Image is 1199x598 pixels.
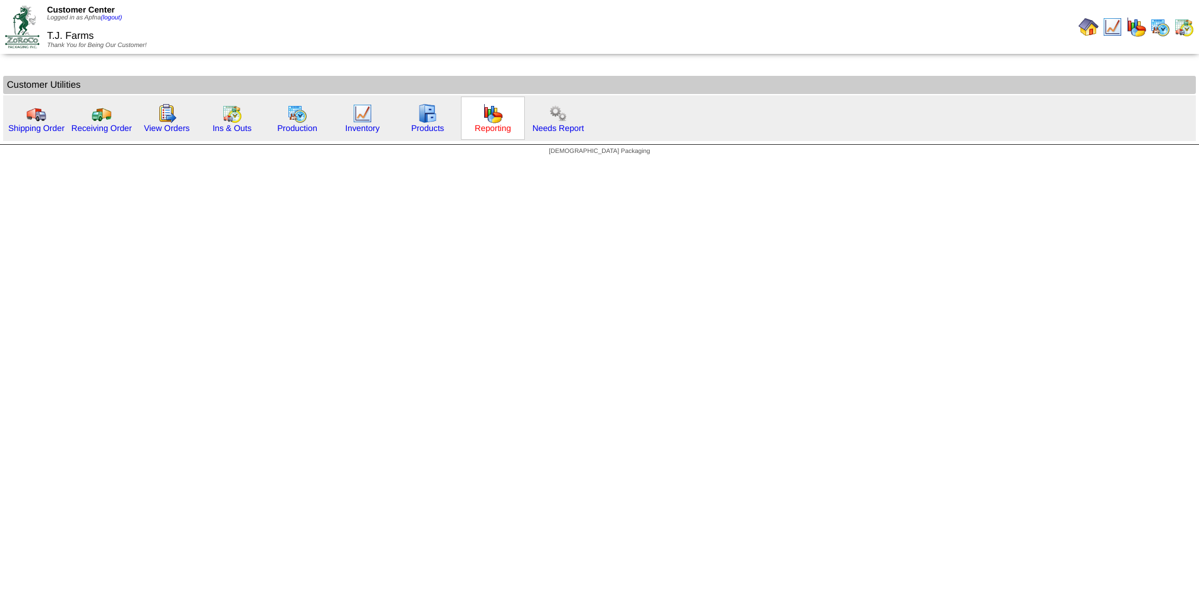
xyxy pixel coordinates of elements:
[1174,17,1194,37] img: calendarinout.gif
[475,123,511,133] a: Reporting
[1126,17,1146,37] img: graph.gif
[222,103,242,123] img: calendarinout.gif
[549,148,650,155] span: [DEMOGRAPHIC_DATA] Packaging
[418,103,438,123] img: cabinet.gif
[157,103,177,123] img: workorder.gif
[5,6,40,48] img: ZoRoCo_Logo(Green%26Foil)%20jpg.webp
[352,103,372,123] img: line_graph.gif
[411,123,445,133] a: Products
[1102,17,1122,37] img: line_graph.gif
[47,5,115,14] span: Customer Center
[47,42,147,49] span: Thank You for Being Our Customer!
[548,103,568,123] img: workflow.png
[47,14,122,21] span: Logged in as Apfna
[26,103,46,123] img: truck.gif
[213,123,251,133] a: Ins & Outs
[532,123,584,133] a: Needs Report
[92,103,112,123] img: truck2.gif
[1150,17,1170,37] img: calendarprod.gif
[483,103,503,123] img: graph.gif
[3,76,1196,94] td: Customer Utilities
[1079,17,1099,37] img: home.gif
[8,123,65,133] a: Shipping Order
[346,123,380,133] a: Inventory
[71,123,132,133] a: Receiving Order
[287,103,307,123] img: calendarprod.gif
[101,14,122,21] a: (logout)
[47,31,94,41] span: T.J. Farms
[144,123,189,133] a: View Orders
[277,123,317,133] a: Production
